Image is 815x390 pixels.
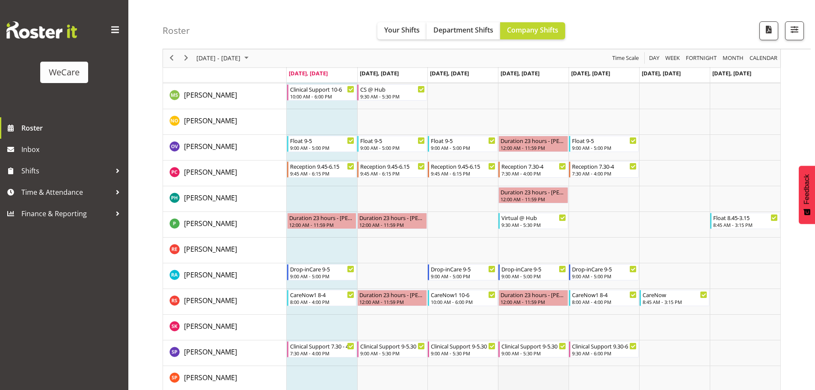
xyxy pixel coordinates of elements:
span: [PERSON_NAME] [184,219,237,228]
span: [PERSON_NAME] [184,193,237,202]
span: [DATE], [DATE] [712,69,751,77]
div: Reception 7.30-4 [501,162,566,170]
span: Day [648,53,660,64]
div: Float 8.45-3.15 [713,213,778,222]
div: Penny Clyne-Moffat"s event - Reception 9.45-6.15 Begin From Monday, August 25, 2025 at 9:45:00 AM... [287,161,357,178]
img: Rosterit website logo [6,21,77,39]
div: Rhianne Sharples"s event - CareNow Begin From Saturday, August 30, 2025 at 8:45:00 AM GMT+12:00 E... [640,290,709,306]
span: [PERSON_NAME] [184,270,237,280]
a: [PERSON_NAME] [184,141,237,152]
a: [PERSON_NAME] [184,218,237,229]
span: [PERSON_NAME] [184,142,237,151]
a: [PERSON_NAME] [184,90,237,100]
button: Next [181,53,192,64]
div: Drop-inCare 9-5 [290,265,355,273]
div: Reception 7.30-4 [572,162,637,170]
span: [PERSON_NAME] [184,322,237,331]
span: [PERSON_NAME] [184,116,237,125]
button: Feedback - Show survey [799,166,815,224]
div: next period [179,49,193,67]
button: Filter Shifts [785,21,804,40]
div: 9:30 AM - 5:30 PM [360,93,425,100]
span: Your Shifts [384,25,420,35]
div: Duration 23 hours - [PERSON_NAME] [289,213,355,222]
div: 7:30 AM - 4:00 PM [290,350,355,357]
td: Philippa Henry resource [163,186,287,212]
div: Reception 9.45-6.15 [431,162,495,170]
div: Pooja Prabhu"s event - Float 8.45-3.15 Begin From Sunday, August 31, 2025 at 8:45:00 AM GMT+12:00... [710,213,780,229]
div: Pooja Prabhu"s event - Duration 23 hours - Pooja Prabhu Begin From Tuesday, August 26, 2025 at 12... [357,213,427,229]
div: 9:00 AM - 5:30 PM [501,350,566,357]
div: 10:00 AM - 6:00 PM [431,298,495,305]
div: 9:00 AM - 5:00 PM [360,144,425,151]
div: CareNow1 8-4 [290,290,355,299]
button: August 2025 [195,53,252,64]
span: Department Shifts [433,25,493,35]
a: [PERSON_NAME] [184,244,237,254]
h4: Roster [163,26,190,36]
div: CareNow1 10-6 [431,290,495,299]
span: Roster [21,122,124,134]
div: Mehreen Sardar"s event - Clinical Support 10-6 Begin From Monday, August 25, 2025 at 10:00:00 AM ... [287,84,357,101]
button: Time Scale [611,53,640,64]
div: Olive Vermazen"s event - Duration 23 hours - Olive Vermazen Begin From Thursday, August 28, 2025 ... [498,136,568,152]
span: [DATE], [DATE] [642,69,681,77]
div: 7:30 AM - 4:00 PM [501,170,566,177]
a: [PERSON_NAME] [184,295,237,306]
div: Philippa Henry"s event - Duration 23 hours - Philippa Henry Begin From Thursday, August 28, 2025 ... [498,187,568,203]
span: Fortnight [685,53,717,64]
div: Rhianne Sharples"s event - Duration 23 hours - Rhianne Sharples Begin From Thursday, August 28, 2... [498,290,568,306]
div: Reception 9.45-6.15 [290,162,355,170]
div: CareNow1 8-4 [572,290,637,299]
div: Clinical Support 9-5.30 [360,342,425,350]
div: Penny Clyne-Moffat"s event - Reception 9.45-6.15 Begin From Wednesday, August 27, 2025 at 9:45:00... [428,161,498,178]
div: 9:00 AM - 5:00 PM [290,273,355,280]
div: Rachna Anderson"s event - Drop-inCare 9-5 Begin From Wednesday, August 27, 2025 at 9:00:00 AM GMT... [428,264,498,280]
span: Week [664,53,681,64]
div: Penny Clyne-Moffat"s event - Reception 7.30-4 Begin From Thursday, August 28, 2025 at 7:30:00 AM ... [498,161,568,178]
div: Clinical Support 7.30 - 4 [290,342,355,350]
td: Rhianne Sharples resource [163,289,287,315]
div: 12:00 AM - 11:59 PM [359,298,425,305]
span: Finance & Reporting [21,207,111,220]
div: Sabnam Pun"s event - Clinical Support 9.30-6 Begin From Friday, August 29, 2025 at 9:30:00 AM GMT... [569,341,639,357]
button: Download a PDF of the roster according to the set date range. [759,21,778,40]
div: 9:30 AM - 6:00 PM [572,350,637,357]
a: [PERSON_NAME] [184,270,237,280]
div: Rhianne Sharples"s event - Duration 23 hours - Rhianne Sharples Begin From Tuesday, August 26, 20... [357,290,427,306]
td: Mehreen Sardar resource [163,83,287,109]
span: [DATE], [DATE] [289,69,328,77]
div: Rhianne Sharples"s event - CareNow1 10-6 Begin From Wednesday, August 27, 2025 at 10:00:00 AM GMT... [428,290,498,306]
div: Clinical Support 10-6 [290,85,355,93]
div: 9:00 AM - 5:00 PM [290,144,355,151]
div: Penny Clyne-Moffat"s event - Reception 9.45-6.15 Begin From Tuesday, August 26, 2025 at 9:45:00 A... [357,161,427,178]
div: Duration 23 hours - [PERSON_NAME] [501,290,566,299]
span: [DATE] - [DATE] [196,53,241,64]
div: 12:00 AM - 11:59 PM [359,221,425,228]
a: [PERSON_NAME] [184,116,237,126]
div: Penny Clyne-Moffat"s event - Reception 7.30-4 Begin From Friday, August 29, 2025 at 7:30:00 AM GM... [569,161,639,178]
button: Month [748,53,779,64]
div: Sabnam Pun"s event - Clinical Support 9-5.30 Begin From Thursday, August 28, 2025 at 9:00:00 AM G... [498,341,568,357]
div: Clinical Support 9-5.30 [501,342,566,350]
span: Time & Attendance [21,186,111,199]
span: Month [722,53,744,64]
span: [DATE], [DATE] [501,69,539,77]
div: CareNow [643,290,707,299]
div: 9:00 AM - 5:00 PM [501,273,566,280]
div: Olive Vermazen"s event - Float 9-5 Begin From Monday, August 25, 2025 at 9:00:00 AM GMT+12:00 End... [287,136,357,152]
span: [PERSON_NAME] [184,296,237,305]
div: 12:00 AM - 11:59 PM [289,221,355,228]
div: 9:45 AM - 6:15 PM [290,170,355,177]
a: [PERSON_NAME] [184,347,237,357]
div: 9:00 AM - 5:00 PM [572,273,637,280]
a: [PERSON_NAME] [184,372,237,383]
span: [PERSON_NAME] [184,167,237,177]
span: Company Shifts [507,25,558,35]
td: Sabnam Pun resource [163,340,287,366]
div: 8:00 AM - 4:00 PM [572,298,637,305]
span: [DATE], [DATE] [360,69,399,77]
span: Inbox [21,143,124,156]
div: 7:30 AM - 4:00 PM [572,170,637,177]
